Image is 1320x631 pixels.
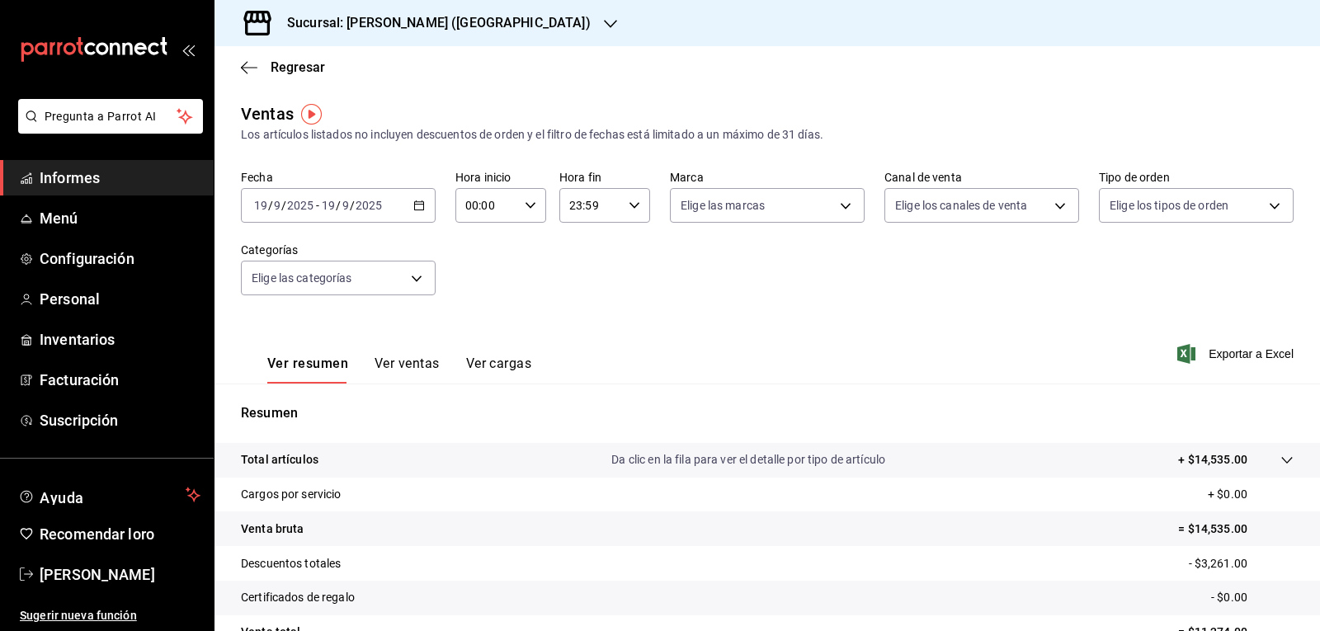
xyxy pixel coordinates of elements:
button: abrir_cajón_menú [181,43,195,56]
span: / [268,199,273,212]
input: -- [273,199,281,212]
button: Exportar a Excel [1181,344,1294,364]
input: ---- [355,199,383,212]
font: Elige los tipos de orden [1110,199,1228,212]
input: -- [321,199,336,212]
p: - $3,261.00 [1189,555,1294,572]
p: - $0.00 [1211,589,1294,606]
div: pestañas de navegación [267,355,531,384]
font: Facturación [40,371,119,388]
font: Pregunta a Parrot AI [45,110,157,123]
button: Pregunta a Parrot AI [18,99,203,134]
p: = $14,535.00 [1178,520,1294,538]
font: Ver resumen [267,356,348,371]
font: Sucursal: [PERSON_NAME] ([GEOGRAPHIC_DATA]) [287,15,591,31]
font: Suscripción [40,412,118,429]
span: / [281,199,286,212]
font: Regresar [271,59,325,75]
p: Certificados de regalo [241,589,355,606]
img: Tooltip marker [301,104,322,125]
font: Configuración [40,250,134,267]
font: Fecha [241,171,273,184]
font: Ayuda [40,489,84,506]
font: Ver cargas [466,356,532,371]
input: -- [342,199,350,212]
font: Sugerir nueva función [20,609,137,622]
input: -- [253,199,268,212]
p: Descuentos totales [241,555,341,572]
p: Da clic en la fila para ver el detalle por tipo de artículo [611,451,885,469]
font: Elige las categorías [252,271,352,285]
font: Ver ventas [375,356,440,371]
font: Hora fin [559,171,601,184]
font: Canal de venta [884,171,962,184]
font: Tipo de orden [1099,171,1170,184]
p: Venta bruta [241,520,304,538]
font: Personal [40,290,100,308]
font: Elige los canales de venta [895,199,1027,212]
font: Menú [40,210,78,227]
font: Informes [40,169,100,186]
span: - [316,199,319,212]
p: + $14,535.00 [1178,451,1247,469]
font: Inventarios [40,331,115,348]
font: Ventas [241,104,294,124]
p: Cargos por servicio [241,486,342,503]
font: Elige las marcas [681,199,765,212]
button: Regresar [241,59,325,75]
font: Resumen [241,405,298,421]
font: Hora inicio [455,171,511,184]
p: Total artículos [241,451,318,469]
a: Pregunta a Parrot AI [12,120,203,137]
font: Categorías [241,243,298,257]
input: ---- [286,199,314,212]
span: / [336,199,341,212]
font: Exportar a Excel [1209,347,1294,360]
p: + $0.00 [1208,486,1294,503]
span: / [350,199,355,212]
font: [PERSON_NAME] [40,566,155,583]
font: Recomendar loro [40,525,154,543]
font: Los artículos listados no incluyen descuentos de orden y el filtro de fechas está limitado a un m... [241,128,823,141]
font: Marca [670,171,704,184]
